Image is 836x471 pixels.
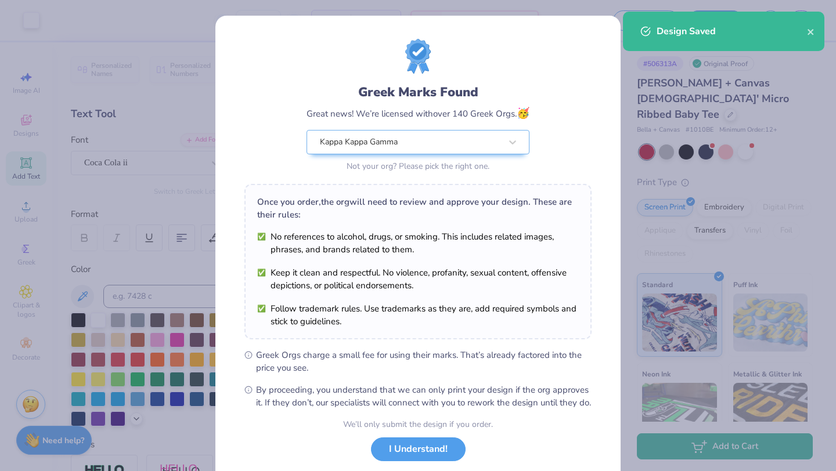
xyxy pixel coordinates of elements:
li: Follow trademark rules. Use trademarks as they are, add required symbols and stick to guidelines. [257,302,579,328]
button: close [807,24,815,38]
img: license-marks-badge.png [405,39,431,74]
span: 🥳 [517,106,529,120]
div: Design Saved [657,24,807,38]
button: I Understand! [371,437,466,461]
div: Not your org? Please pick the right one. [307,160,529,172]
div: Once you order, the org will need to review and approve your design. These are their rules: [257,195,579,221]
span: Greek Orgs charge a small fee for using their marks. That’s already factored into the price you see. [256,349,592,374]
div: Great news! We’re licensed with over 140 Greek Orgs. [307,106,529,121]
span: By proceeding, you understand that we can only print your design if the org approves it. If they ... [256,383,592,409]
li: Keep it clean and respectful. No violence, profanity, sexual content, offensive depictions, or po... [257,266,579,292]
div: Greek Marks Found [307,83,529,102]
li: No references to alcohol, drugs, or smoking. This includes related images, phrases, and brands re... [257,230,579,256]
div: We’ll only submit the design if you order. [343,418,493,430]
